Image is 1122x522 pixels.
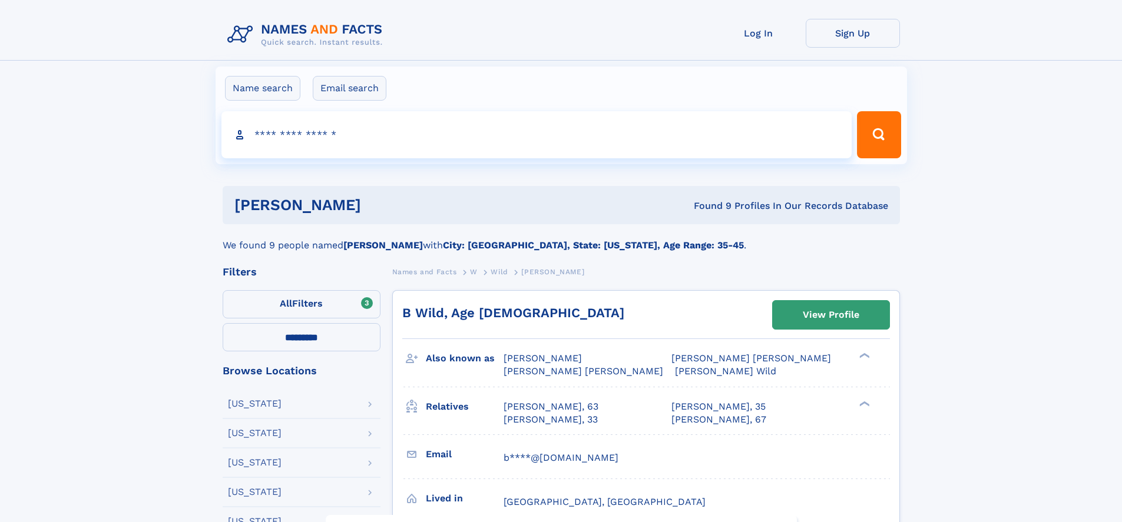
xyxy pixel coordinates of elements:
label: Filters [223,290,380,318]
a: [PERSON_NAME], 67 [671,413,766,426]
a: View Profile [773,301,889,329]
span: [GEOGRAPHIC_DATA], [GEOGRAPHIC_DATA] [504,496,706,507]
div: ❯ [856,400,871,407]
h3: Lived in [426,488,504,508]
div: We found 9 people named with . [223,224,900,252]
span: [PERSON_NAME] [PERSON_NAME] [504,365,663,377]
span: [PERSON_NAME] Wild [675,365,776,377]
div: [US_STATE] [228,399,282,408]
a: Log In [711,19,806,48]
label: Name search [225,76,300,101]
h3: Also known as [426,348,504,368]
input: search input [221,111,852,158]
span: W [470,268,478,276]
a: Wild [491,264,508,279]
span: [PERSON_NAME] [521,268,584,276]
a: W [470,264,478,279]
div: Found 9 Profiles In Our Records Database [527,200,888,212]
span: [PERSON_NAME] [504,353,582,364]
b: City: [GEOGRAPHIC_DATA], State: [US_STATE], Age Range: 35-45 [443,240,744,251]
span: [PERSON_NAME] [PERSON_NAME] [671,353,831,364]
a: [PERSON_NAME], 33 [504,413,598,426]
div: [US_STATE] [228,428,282,438]
a: Sign Up [806,19,900,48]
a: [PERSON_NAME], 35 [671,400,766,413]
div: ❯ [856,352,871,360]
h1: [PERSON_NAME] [234,198,528,212]
div: [US_STATE] [228,458,282,467]
div: Filters [223,267,380,277]
div: View Profile [803,301,859,328]
button: Search Button [857,111,901,158]
a: Names and Facts [392,264,457,279]
h3: Relatives [426,397,504,417]
div: [US_STATE] [228,487,282,497]
a: [PERSON_NAME], 63 [504,400,598,413]
span: All [280,298,292,309]
a: B Wild, Age [DEMOGRAPHIC_DATA] [402,305,624,320]
b: [PERSON_NAME] [343,240,423,251]
img: Logo Names and Facts [223,19,392,51]
label: Email search [313,76,386,101]
span: Wild [491,268,508,276]
h3: Email [426,444,504,464]
div: Browse Locations [223,365,380,376]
